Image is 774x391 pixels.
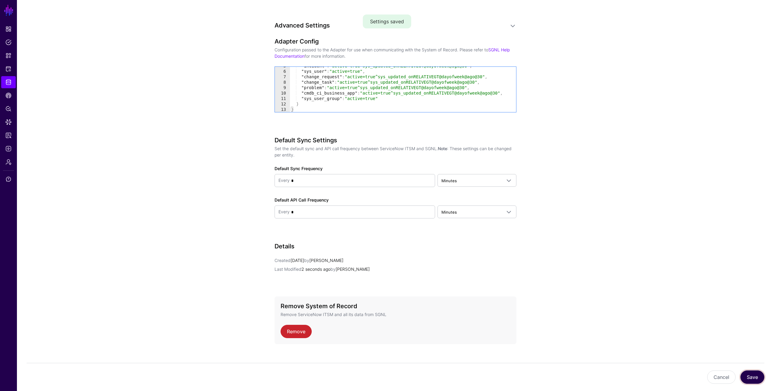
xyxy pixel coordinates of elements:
[441,178,457,183] span: Minutes
[275,197,329,203] label: Default API Call Frequency
[1,143,16,155] a: Logs
[1,23,16,35] a: Dashboard
[291,258,304,263] span: [DATE]
[5,79,11,85] span: Identity Data Fabric
[275,96,290,101] div: 11
[275,258,291,263] span: Created
[275,22,504,29] h3: Advanced Settings
[740,370,764,384] button: Save
[275,165,323,172] label: Default Sync Frequency
[304,258,343,263] app-identifier: [PERSON_NAME]
[5,66,11,72] span: Protected Systems
[1,116,16,128] a: Data Lens
[304,258,309,263] span: by
[1,63,16,75] a: Protected Systems
[438,146,447,151] strong: Note
[1,156,16,168] a: Admin
[5,26,11,32] span: Dashboard
[275,243,516,250] h3: Details
[1,103,16,115] a: Policy Lens
[5,132,11,138] span: Access Reporting
[1,50,16,62] a: Snippets
[281,311,510,318] p: Remove ServiceNow ITSM and all its data from SGNL
[275,267,301,272] span: Last Modified
[275,137,516,144] h3: Default Sync Settings
[275,79,290,85] div: 8
[5,159,11,165] span: Admin
[5,119,11,125] span: Data Lens
[1,129,16,141] a: Access Reporting
[1,76,16,88] a: Identity Data Fabric
[275,74,290,79] div: 7
[4,4,14,17] a: SGNL
[275,145,516,158] p: Set the default sync and API call frequency between ServiceNow ITSM and SGNL. : These settings ca...
[275,69,290,74] div: 6
[5,53,11,59] span: Snippets
[275,85,290,90] div: 9
[281,325,312,338] a: Remove
[275,101,290,107] div: 12
[363,15,411,28] div: Settings saved
[278,206,290,218] div: Every
[441,210,457,215] span: Minutes
[275,47,510,59] a: SGNL Help Documentation
[5,146,11,152] span: Logs
[1,36,16,48] a: Policies
[278,174,290,187] div: Every
[275,107,290,112] div: 13
[275,47,516,59] p: Configuration passed to the Adapter for use when communicating with the System of Record. Please ...
[1,89,16,102] a: CAEP Hub
[330,267,336,272] span: by
[5,106,11,112] span: Policy Lens
[275,90,290,96] div: 10
[707,370,736,384] button: Cancel
[5,92,11,99] span: CAEP Hub
[275,38,516,45] h3: Adapter Config
[301,267,330,272] span: 2 seconds ago
[5,176,11,182] span: Support
[330,267,370,272] app-identifier: [PERSON_NAME]
[5,39,11,45] span: Policies
[281,302,510,310] h3: Remove System of Record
